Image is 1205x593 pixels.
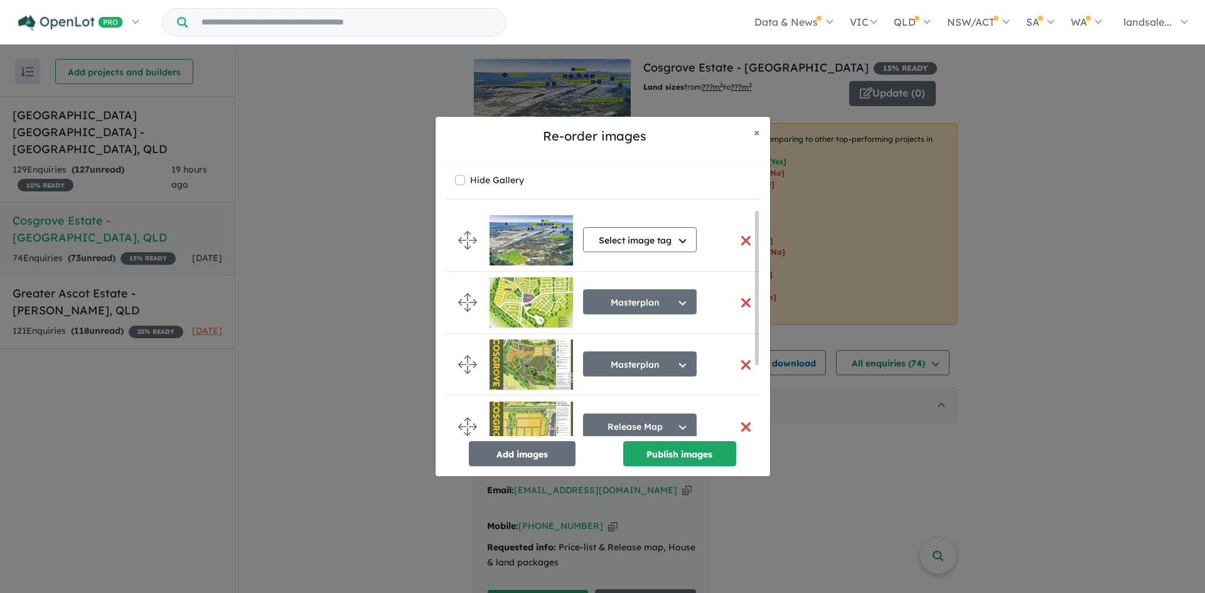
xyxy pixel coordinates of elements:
[458,417,477,436] img: drag.svg
[458,293,477,312] img: drag.svg
[583,289,697,314] button: Masterplan
[470,171,524,189] label: Hide Gallery
[469,441,576,466] button: Add images
[1123,16,1172,28] span: landsale...
[458,355,477,374] img: drag.svg
[583,227,697,252] button: Select image tag
[18,15,123,31] img: Openlot PRO Logo White
[458,231,477,250] img: drag.svg
[490,215,573,265] img: Cosgrove%20Estate%20-%20Cosgrove%20Aerial.jpeg
[754,125,760,139] span: ×
[490,402,573,452] img: Cosgrove%20Estate%20-%20Cosgrove___1757649696.jpg
[623,441,736,466] button: Publish images
[583,351,697,377] button: Masterplan
[583,414,697,439] button: Release Map
[190,9,503,36] input: Try estate name, suburb, builder or developer
[446,127,744,146] h5: Re-order images
[490,277,573,328] img: Cosgrove%20Estate%20-%20Cosgrove%20Masterplan.jpeg
[490,339,573,390] img: Cosgrove%20Estate%20-%20Cosgrove___1757649669.jpg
